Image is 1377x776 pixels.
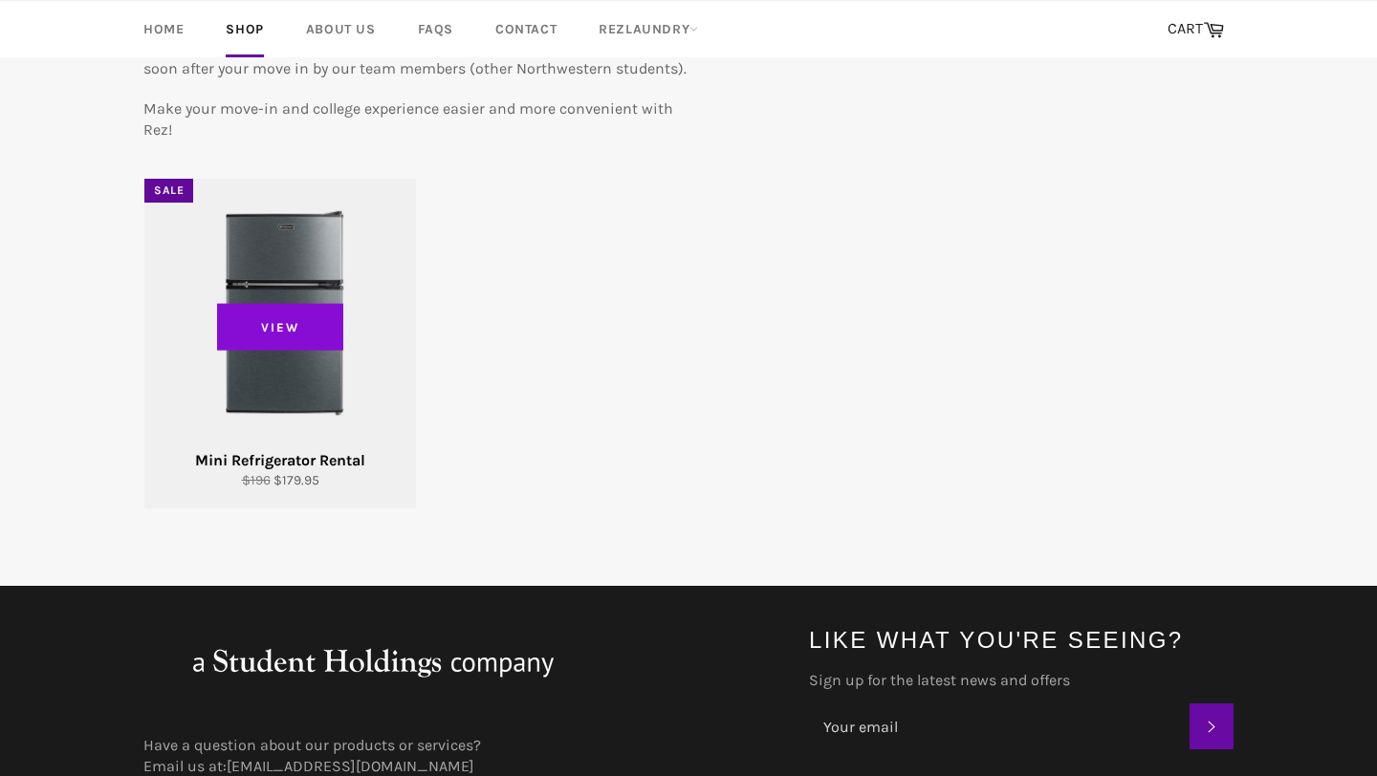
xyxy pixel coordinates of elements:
span: View [217,303,343,351]
a: CART [1158,10,1234,50]
h4: Like what you're seeing? [809,624,1234,656]
a: RezLaundry [579,1,717,57]
input: Your email [809,703,1190,749]
a: Contact [476,1,576,57]
p: Make your move-in and college experience easier and more convenient with Rez! [143,98,688,140]
img: aStudentHoldingsNFPcompany_large.png [143,624,602,701]
label: Sign up for the latest news and offers [809,670,1234,691]
div: Mini Refrigerator Rental [157,450,404,471]
a: Home [124,1,203,57]
a: [EMAIL_ADDRESS][DOMAIN_NAME] [227,757,474,775]
a: About Us [287,1,395,57]
p: All of the items ordered will be delivered straight to your dorm room during or soon after your m... [143,37,688,79]
a: FAQs [399,1,472,57]
a: Shop [207,1,282,57]
a: Mini Refrigerator Rental Mini Refrigerator Rental $196 $179.95 View [143,179,416,509]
